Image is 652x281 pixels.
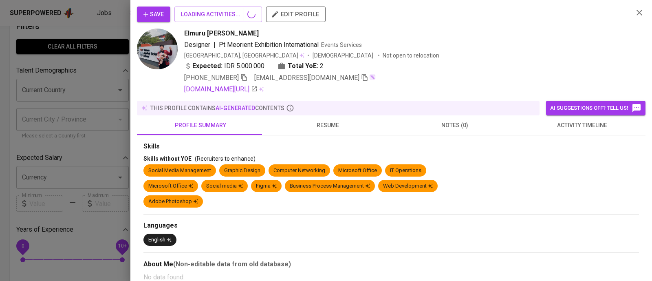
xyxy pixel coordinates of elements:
[148,167,211,175] div: Social Media Management
[143,221,639,230] div: Languages
[396,120,513,131] span: notes (0)
[219,41,319,49] span: Pt Meorient Exhibition International
[148,236,172,244] div: English
[550,103,641,113] span: AI suggestions off? Tell us!
[273,167,325,175] div: Computer Networking
[150,104,284,112] p: this profile contains contents
[195,155,256,162] span: (Recruiters to enhance)
[523,120,641,131] span: activity timeline
[546,101,645,115] button: AI suggestions off? Tell us!
[390,167,421,175] div: IT Operations
[137,29,178,69] img: 8833d9cf04f1dd22969f565fcc59399e.jpeg
[143,259,639,269] div: About Me
[290,182,370,190] div: Business Process Management
[214,40,216,50] span: |
[148,182,193,190] div: Microsoft Office
[320,61,324,71] span: 2
[184,61,264,71] div: IDR 5.000.000
[369,74,376,80] img: magic_wand.svg
[288,61,318,71] b: Total YoE:
[256,182,277,190] div: Figma
[142,120,259,131] span: profile summary
[383,51,439,60] p: Not open to relocation
[266,11,326,17] a: edit profile
[184,74,239,82] span: [PHONE_NUMBER]
[313,51,374,60] span: [DEMOGRAPHIC_DATA]
[338,167,377,175] div: Microsoft Office
[184,41,210,49] span: Designer
[266,7,326,22] button: edit profile
[143,142,639,151] div: Skills
[383,182,433,190] div: Web Development
[224,167,260,175] div: Graphic Design
[184,84,258,94] a: [DOMAIN_NAME][URL]
[192,61,222,71] b: Expected:
[321,42,362,48] span: Events Services
[148,198,198,206] div: Adobe Photoshop
[137,7,170,22] button: Save
[174,7,262,22] button: LOADING ACTIVITIES...
[143,9,164,20] span: Save
[254,74,359,82] span: [EMAIL_ADDRESS][DOMAIN_NAME]
[206,182,243,190] div: Social media
[269,120,386,131] span: resume
[184,29,259,38] span: Elmuru [PERSON_NAME]
[273,9,319,20] span: edit profile
[173,260,291,268] b: (Non-editable data from old database)
[216,105,255,111] span: AI-generated
[181,9,256,20] span: LOADING ACTIVITIES...
[143,155,192,162] span: Skills without YOE
[184,51,304,60] div: [GEOGRAPHIC_DATA], [GEOGRAPHIC_DATA]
